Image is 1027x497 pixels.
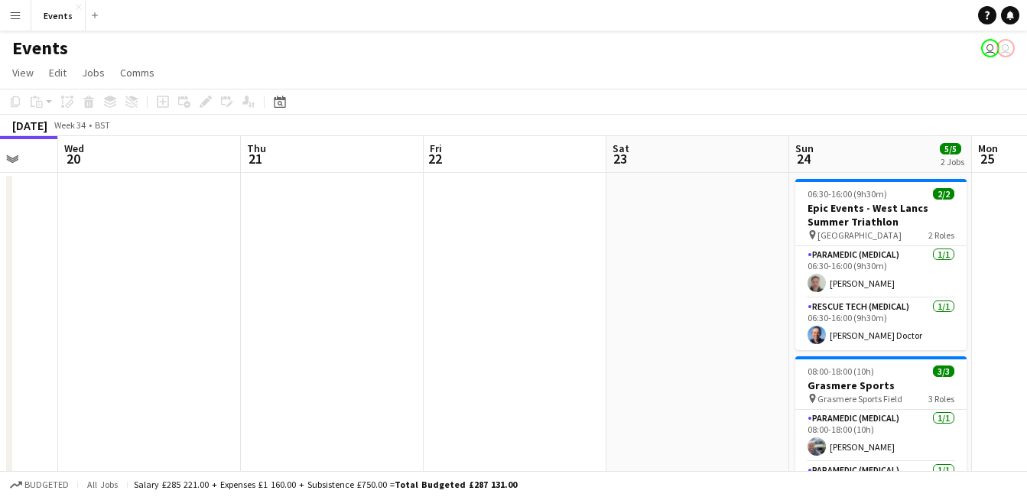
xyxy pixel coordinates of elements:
[95,119,110,131] div: BST
[82,66,105,80] span: Jobs
[134,479,517,490] div: Salary £285 221.00 + Expenses £1 160.00 + Subsistence £750.00 =
[395,479,517,490] span: Total Budgeted £287 131.00
[996,39,1015,57] app-user-avatar: Paul Wilmore
[84,479,121,490] span: All jobs
[12,118,47,133] div: [DATE]
[981,39,999,57] app-user-avatar: Paul Wilmore
[50,119,89,131] span: Week 34
[12,37,68,60] h1: Events
[120,66,154,80] span: Comms
[76,63,111,83] a: Jobs
[12,66,34,80] span: View
[49,66,67,80] span: Edit
[6,63,40,83] a: View
[43,63,73,83] a: Edit
[31,1,86,31] button: Events
[24,479,69,490] span: Budgeted
[114,63,161,83] a: Comms
[8,476,71,493] button: Budgeted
